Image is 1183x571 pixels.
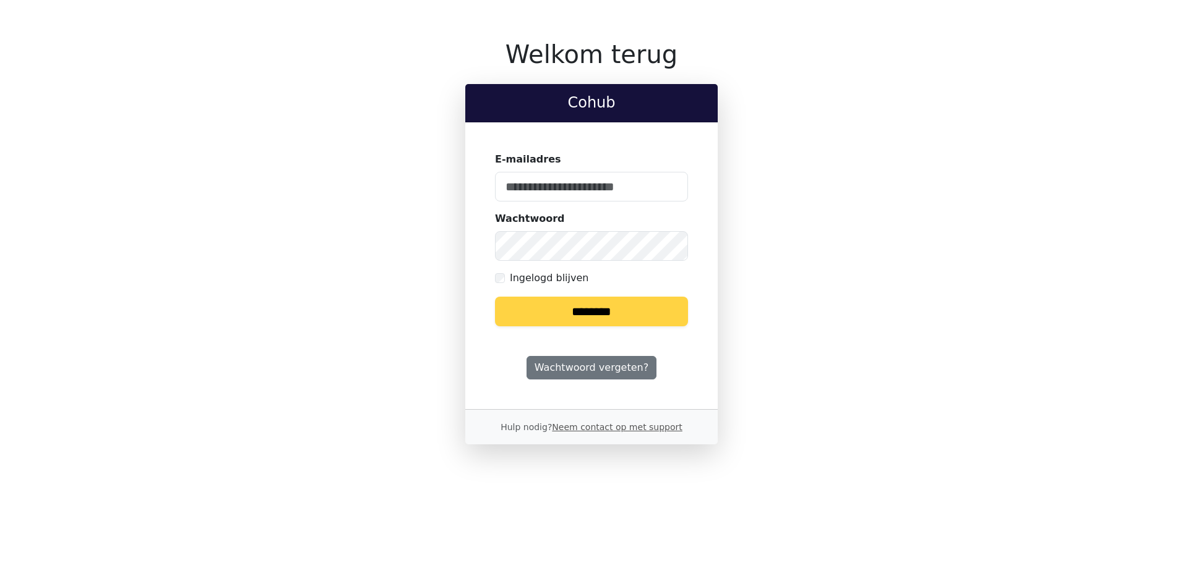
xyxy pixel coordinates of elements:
small: Hulp nodig? [501,422,682,432]
h2: Cohub [475,94,708,112]
label: Ingelogd blijven [510,271,588,285]
label: Wachtwoord [495,211,565,226]
label: E-mailadres [495,152,561,167]
h1: Welkom terug [465,40,718,69]
a: Neem contact op met support [552,422,682,432]
a: Wachtwoord vergeten? [527,356,656,379]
